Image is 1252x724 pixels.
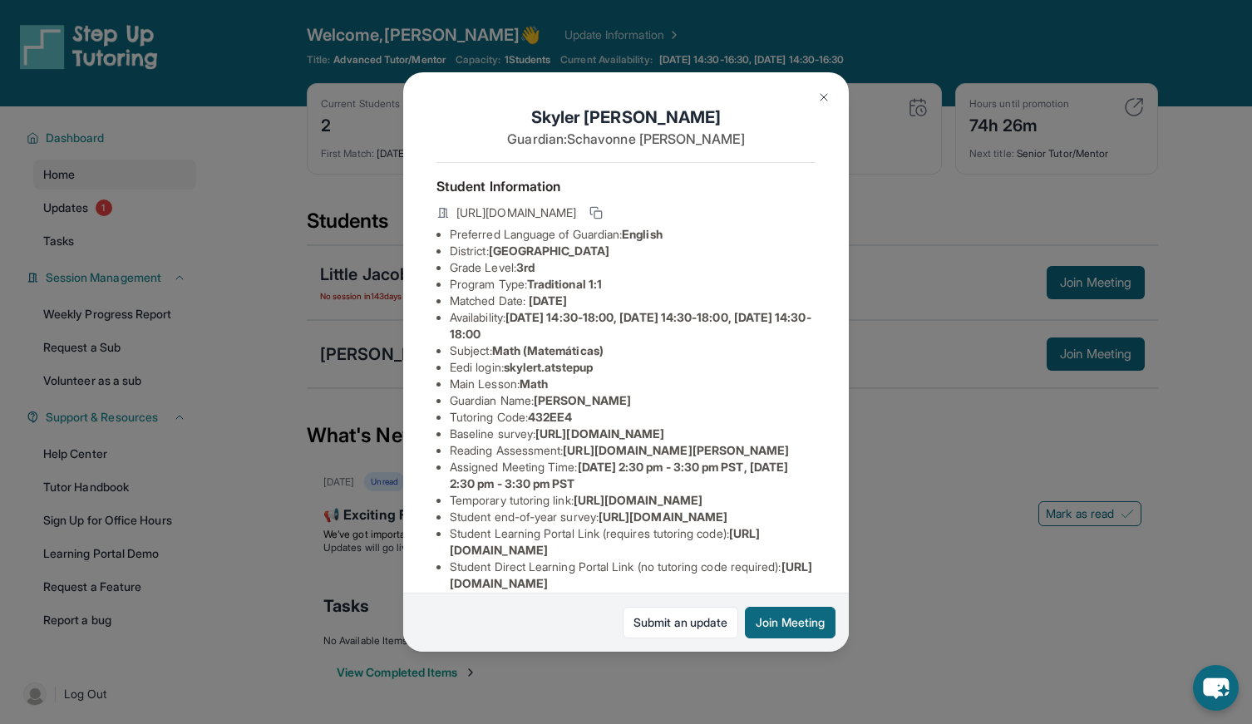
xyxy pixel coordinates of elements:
[450,309,816,342] li: Availability:
[456,204,576,221] span: [URL][DOMAIN_NAME]
[504,360,593,374] span: skylert.atstepup
[574,493,702,507] span: [URL][DOMAIN_NAME]
[563,443,789,457] span: [URL][DOMAIN_NAME][PERSON_NAME]
[436,106,816,129] h1: Skyler [PERSON_NAME]
[599,510,727,524] span: [URL][DOMAIN_NAME]
[745,607,835,638] button: Join Meeting
[622,227,663,241] span: English
[450,492,816,509] li: Temporary tutoring link :
[450,243,816,259] li: District:
[450,460,788,490] span: [DATE] 2:30 pm - 3:30 pm PST, [DATE] 2:30 pm - 3:30 pm PST
[528,410,572,424] span: 432EE4
[450,259,816,276] li: Grade Level:
[527,277,602,291] span: Traditional 1:1
[1193,665,1239,711] button: chat-button
[450,392,816,409] li: Guardian Name :
[436,129,816,149] p: Guardian: Schavonne [PERSON_NAME]
[817,91,831,104] img: Close Icon
[529,293,567,308] span: [DATE]
[586,203,606,223] button: Copy link
[450,310,811,341] span: [DATE] 14:30-18:00, [DATE] 14:30-18:00, [DATE] 14:30-18:00
[535,426,664,441] span: [URL][DOMAIN_NAME]
[450,509,816,525] li: Student end-of-year survey :
[492,343,604,357] span: Math (Matemáticas)
[450,226,816,243] li: Preferred Language of Guardian:
[623,607,738,638] a: Submit an update
[450,342,816,359] li: Subject :
[450,276,816,293] li: Program Type:
[534,393,631,407] span: [PERSON_NAME]
[450,559,816,592] li: Student Direct Learning Portal Link (no tutoring code required) :
[450,459,816,492] li: Assigned Meeting Time :
[450,293,816,309] li: Matched Date:
[436,176,816,196] h4: Student Information
[450,442,816,459] li: Reading Assessment :
[450,426,816,442] li: Baseline survey :
[450,359,816,376] li: Eedi login :
[489,244,609,258] span: [GEOGRAPHIC_DATA]
[516,260,535,274] span: 3rd
[450,409,816,426] li: Tutoring Code :
[450,525,816,559] li: Student Learning Portal Link (requires tutoring code) :
[520,377,548,391] span: Math
[450,376,816,392] li: Main Lesson :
